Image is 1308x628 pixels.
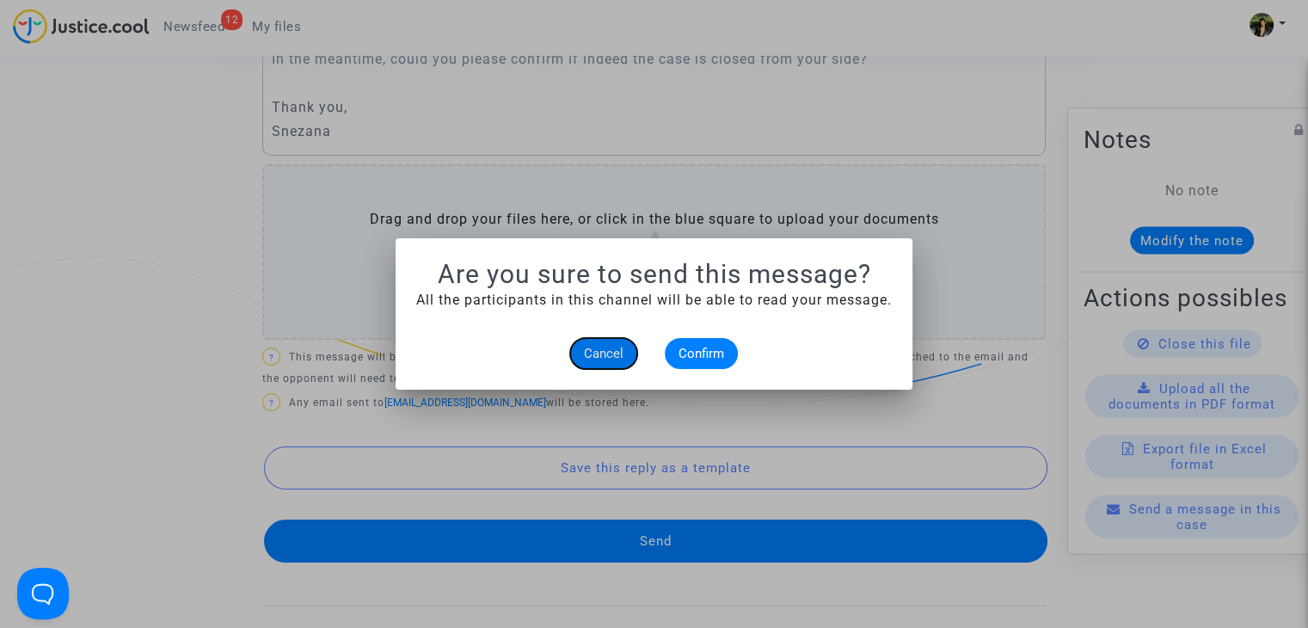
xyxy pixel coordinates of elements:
iframe: Help Scout Beacon - Open [17,568,69,619]
span: Confirm [679,346,724,361]
span: All the participants in this channel will be able to read your message. [416,292,892,308]
button: Confirm [665,338,738,369]
span: Cancel [584,346,623,361]
h1: Are you sure to send this message? [416,259,892,290]
button: Cancel [570,338,637,369]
